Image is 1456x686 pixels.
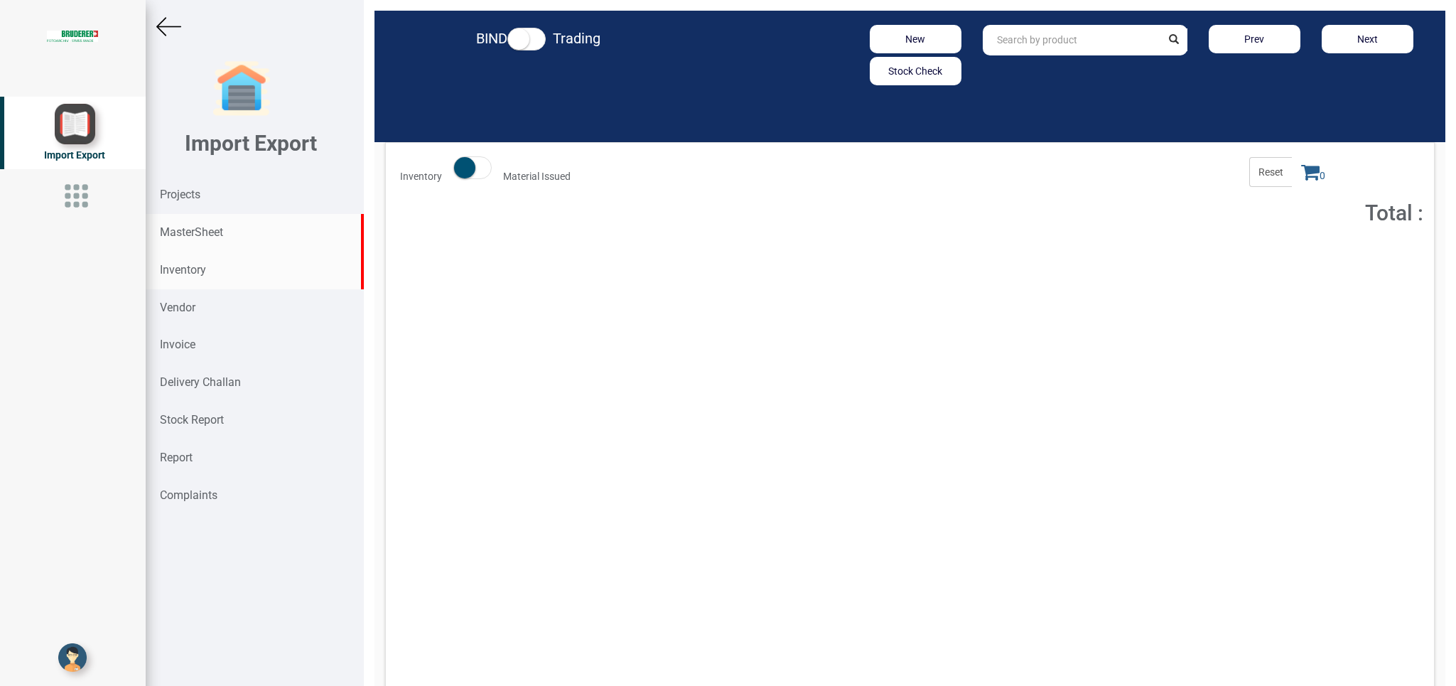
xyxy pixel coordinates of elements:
strong: Stock Report [160,413,224,427]
strong: Inventory [400,171,442,182]
button: Prev [1209,25,1300,53]
button: Stock Check [870,57,961,85]
strong: Projects [160,188,200,201]
button: New [870,25,961,53]
strong: Inventory [160,263,206,277]
button: Next [1322,25,1413,53]
strong: Delivery Challan [160,375,241,389]
input: Search by product [983,25,1161,55]
strong: Trading [553,30,600,47]
span: Reset [1249,157,1292,187]
strong: Material Issued [503,171,571,182]
strong: MasterSheet [160,225,223,239]
strong: Invoice [160,338,195,351]
strong: Report [160,451,193,464]
span: 0 [1292,157,1334,187]
strong: Complaints [160,488,217,502]
span: Import Export [44,149,105,161]
h2: Total : [1099,201,1423,225]
img: garage-closed.png [213,60,270,117]
strong: Vendor [160,301,195,314]
b: Import Export [185,131,317,156]
strong: BIND [476,30,507,47]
